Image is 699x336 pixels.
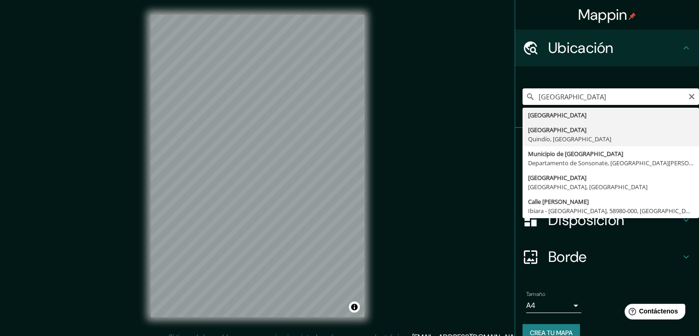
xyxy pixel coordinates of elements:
[578,5,627,24] font: Mappin
[526,301,535,310] font: A4
[548,38,614,58] font: Ubicación
[523,88,699,105] input: Elige tu ciudad o zona
[688,92,695,100] button: Claro
[528,183,648,191] font: [GEOGRAPHIC_DATA], [GEOGRAPHIC_DATA]
[528,126,586,134] font: [GEOGRAPHIC_DATA]
[528,174,586,182] font: [GEOGRAPHIC_DATA]
[617,300,689,326] iframe: Lanzador de widgets de ayuda
[548,210,624,230] font: Disposición
[528,150,623,158] font: Municipio de [GEOGRAPHIC_DATA]
[515,29,699,66] div: Ubicación
[528,135,611,143] font: Quindío, [GEOGRAPHIC_DATA]
[151,15,364,317] canvas: Mapa
[526,298,581,313] div: A4
[528,197,589,206] font: Calle [PERSON_NAME]
[515,202,699,238] div: Disposición
[515,165,699,202] div: Estilo
[548,247,587,266] font: Borde
[528,207,698,215] font: Ibiara - [GEOGRAPHIC_DATA], 58980-000, [GEOGRAPHIC_DATA]
[528,111,586,119] font: [GEOGRAPHIC_DATA]
[526,290,545,298] font: Tamaño
[515,128,699,165] div: Patas
[349,301,360,313] button: Activar o desactivar atribución
[629,12,636,20] img: pin-icon.png
[515,238,699,275] div: Borde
